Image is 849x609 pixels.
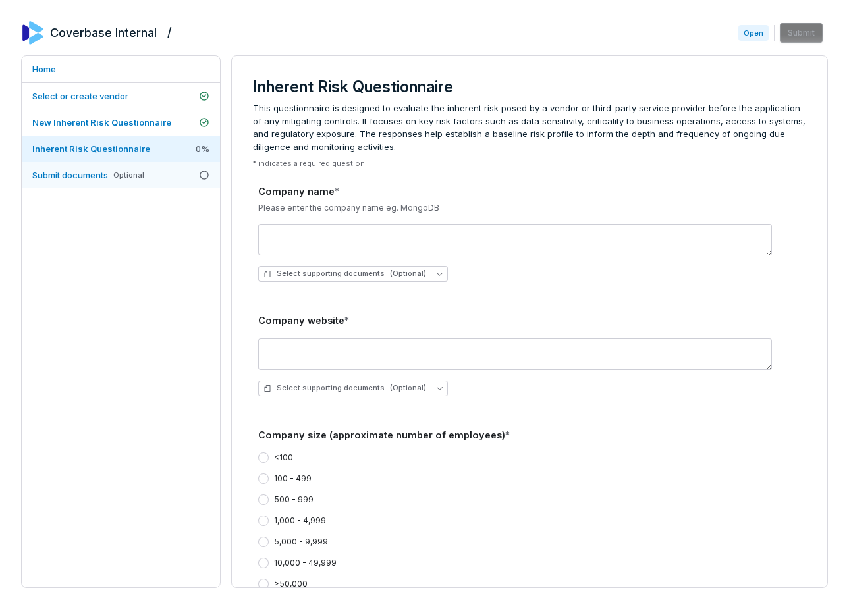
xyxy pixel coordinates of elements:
label: <100 [274,452,293,463]
span: (Optional) [390,383,426,393]
label: 10,000 - 49,999 [274,558,337,568]
label: 5,000 - 9,999 [274,537,328,547]
span: 0 % [196,143,209,155]
label: 1,000 - 4,999 [274,516,326,526]
p: * indicates a required question [253,159,806,169]
h2: / [167,21,172,41]
span: Inherent Risk Questionnaire [32,144,150,154]
h3: Inherent Risk Questionnaire [253,77,806,97]
a: Submit documentsOptional [22,162,220,188]
h2: Coverbase Internal [50,24,157,41]
a: Home [22,56,220,82]
span: Open [738,25,769,41]
a: Select or create vendor [22,83,220,109]
span: Select supporting documents [263,383,426,393]
p: Please enter the company name eg. MongoDB [258,203,801,213]
span: New Inherent Risk Questionnaire [32,117,171,128]
span: (Optional) [390,269,426,278]
span: Optional [113,171,144,180]
span: Select or create vendor [32,91,128,101]
div: Company website [258,313,801,328]
label: >50,000 [274,579,308,589]
label: 100 - 499 [274,473,312,484]
label: 500 - 999 [274,494,314,505]
span: Select supporting documents [263,269,426,278]
div: Company name [258,184,801,199]
span: This questionnaire is designed to evaluate the inherent risk posed by a vendor or third-party ser... [253,102,806,153]
div: Company size (approximate number of employees) [258,428,801,442]
a: Inherent Risk Questionnaire0% [22,136,220,162]
span: Submit documents [32,170,108,180]
a: New Inherent Risk Questionnaire [22,109,220,136]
